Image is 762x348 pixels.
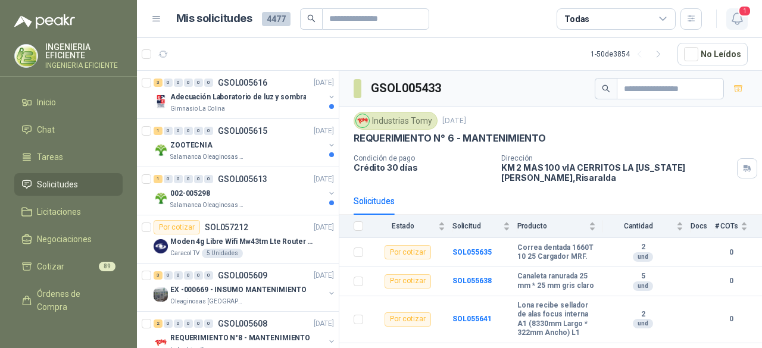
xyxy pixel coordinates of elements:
[37,96,56,109] span: Inicio
[314,77,334,89] p: [DATE]
[307,14,316,23] span: search
[602,84,610,93] span: search
[37,123,55,136] span: Chat
[354,112,438,130] div: Industrias Tomy
[184,127,193,135] div: 0
[677,43,748,65] button: No Leídos
[603,215,691,238] th: Cantidad
[14,91,123,114] a: Inicio
[603,243,683,252] b: 2
[452,248,492,256] a: SOL055635
[194,79,203,87] div: 0
[204,127,213,135] div: 0
[154,191,168,205] img: Company Logo
[218,79,267,87] p: GSOL005616
[517,222,586,230] span: Producto
[218,271,267,280] p: GSOL005609
[176,10,252,27] h1: Mis solicitudes
[170,104,225,114] p: Gimnasio La Colina
[154,268,336,306] a: 3 0 0 0 0 0 GSOL005609[DATE] Company LogoEX -000669 - INSUMO MANTENIMIENTOOleaginosas [GEOGRAPHIC...
[314,222,334,233] p: [DATE]
[154,175,163,183] div: 1
[714,275,748,287] b: 0
[170,200,245,210] p: Salamanca Oleaginosas SAS
[218,127,267,135] p: GSOL005615
[14,200,123,223] a: Licitaciones
[164,127,173,135] div: 0
[314,270,334,281] p: [DATE]
[517,301,596,338] b: Lona recibe sellador de alas focus interna A1 (8330mm Largo * 322mm Ancho) L1
[154,95,168,109] img: Company Logo
[45,62,123,69] p: INGENIERIA EFICIENTE
[194,271,203,280] div: 0
[356,114,369,127] img: Company Logo
[14,146,123,168] a: Tareas
[452,277,492,285] a: SOL055638
[218,319,267,328] p: GSOL005608
[170,92,306,103] p: Adecuación Laboratorio de luz y sombra
[202,249,243,258] div: 5 Unidades
[154,239,168,253] img: Company Logo
[154,124,336,162] a: 1 0 0 0 0 0 GSOL005615[DATE] Company LogoZOOTECNIASalamanca Oleaginosas SAS
[314,126,334,137] p: [DATE]
[37,260,64,273] span: Cotizar
[170,284,307,296] p: EX -000669 - INSUMO MANTENIMIENTO
[45,43,123,59] p: INGENIERIA EFICIENTE
[170,333,310,344] p: REQUERIMIENTO N°8 - MANTENIMIENTO
[184,319,193,328] div: 0
[154,76,336,114] a: 3 0 0 0 0 0 GSOL005616[DATE] Company LogoAdecuación Laboratorio de luz y sombraGimnasio La Colina
[37,287,111,313] span: Órdenes de Compra
[37,205,81,218] span: Licitaciones
[633,252,653,262] div: und
[452,215,517,238] th: Solicitud
[354,154,492,162] p: Condición de pago
[14,228,123,250] a: Negociaciones
[164,319,173,328] div: 0
[174,79,183,87] div: 0
[354,132,546,145] p: REQUERIMIENTO N° 6 - MANTENIMIENTO
[204,175,213,183] div: 0
[14,283,123,318] a: Órdenes de Compra
[154,319,163,328] div: 2
[154,143,168,157] img: Company Logo
[204,271,213,280] div: 0
[194,319,203,328] div: 0
[154,127,163,135] div: 1
[442,115,466,127] p: [DATE]
[603,222,674,230] span: Cantidad
[501,154,732,162] p: Dirección
[370,222,436,230] span: Estado
[385,274,431,289] div: Por cotizar
[37,151,63,164] span: Tareas
[170,140,213,151] p: ZOOTECNIA
[204,79,213,87] div: 0
[164,271,173,280] div: 0
[564,12,589,26] div: Todas
[691,215,715,238] th: Docs
[170,188,210,199] p: 002-005298
[204,319,213,328] div: 0
[154,287,168,302] img: Company Logo
[452,315,492,323] b: SOL055641
[205,223,248,231] p: SOL057212
[738,5,751,17] span: 1
[714,222,738,230] span: # COTs
[385,312,431,327] div: Por cotizar
[164,175,173,183] div: 0
[354,162,492,173] p: Crédito 30 días
[164,79,173,87] div: 0
[218,175,267,183] p: GSOL005613
[354,195,395,208] div: Solicitudes
[154,271,163,280] div: 3
[633,281,653,291] div: und
[15,45,38,67] img: Company Logo
[174,319,183,328] div: 0
[517,272,596,290] b: Canaleta ranurada 25 mm * 25 mm gris claro
[591,45,668,64] div: 1 - 50 de 3854
[714,313,748,325] b: 0
[154,172,336,210] a: 1 0 0 0 0 0 GSOL005613[DATE] Company Logo002-005298Salamanca Oleaginosas SAS
[194,175,203,183] div: 0
[194,127,203,135] div: 0
[99,262,115,271] span: 89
